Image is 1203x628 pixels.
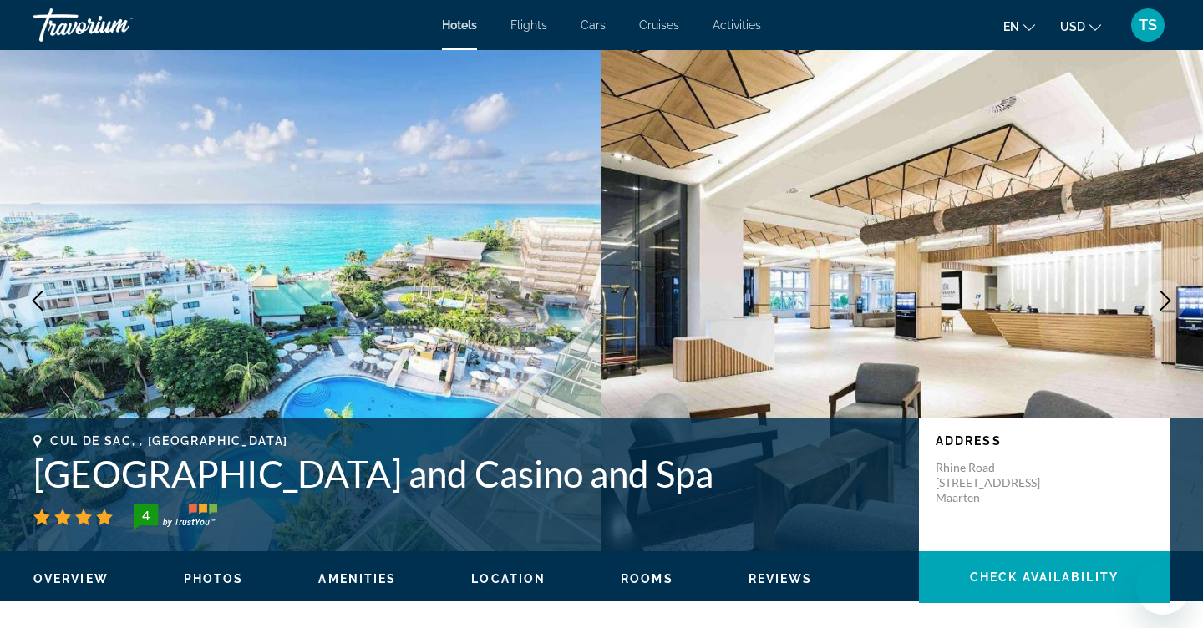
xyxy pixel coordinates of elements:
span: Cul De Sac, , [GEOGRAPHIC_DATA] [50,434,288,448]
button: Photos [184,571,244,586]
button: Overview [33,571,109,586]
button: Check Availability [919,551,1170,603]
span: Reviews [749,572,813,585]
span: USD [1060,20,1085,33]
span: Photos [184,572,244,585]
a: Travorium [33,3,200,47]
a: Cars [581,18,606,32]
span: Amenities [318,572,396,585]
div: 4 [129,505,162,525]
img: trustyou-badge-hor.svg [134,504,217,530]
a: Hotels [442,18,477,32]
span: Check Availability [970,570,1119,584]
h1: [GEOGRAPHIC_DATA] and Casino and Spa [33,452,902,495]
iframe: Button to launch messaging window [1136,561,1190,615]
button: Rooms [621,571,673,586]
button: Location [471,571,546,586]
button: User Menu [1126,8,1170,43]
button: Change language [1003,14,1035,38]
span: Rooms [621,572,673,585]
button: Change currency [1060,14,1101,38]
button: Next image [1145,280,1186,322]
a: Activities [713,18,761,32]
span: Overview [33,572,109,585]
a: Cruises [639,18,679,32]
button: Amenities [318,571,396,586]
p: Address [936,434,1153,448]
span: en [1003,20,1019,33]
button: Reviews [749,571,813,586]
button: Previous image [17,280,58,322]
a: Flights [510,18,547,32]
span: Location [471,572,546,585]
p: Rhine Road [STREET_ADDRESS] Maarten [936,460,1069,505]
span: TS [1139,17,1157,33]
